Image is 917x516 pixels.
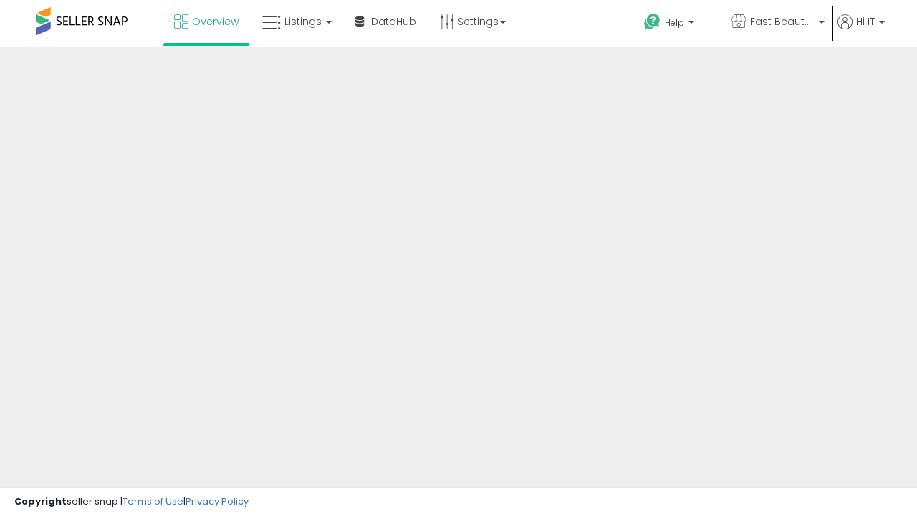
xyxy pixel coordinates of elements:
[665,16,684,29] span: Help
[643,13,661,31] i: Get Help
[750,14,815,29] span: Fast Beauty ([GEOGRAPHIC_DATA])
[123,494,183,508] a: Terms of Use
[837,14,885,47] a: Hi IT
[284,14,322,29] span: Listings
[371,14,416,29] span: DataHub
[186,494,249,508] a: Privacy Policy
[14,494,67,508] strong: Copyright
[633,2,719,47] a: Help
[856,14,875,29] span: Hi IT
[14,495,249,509] div: seller snap | |
[192,14,239,29] span: Overview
